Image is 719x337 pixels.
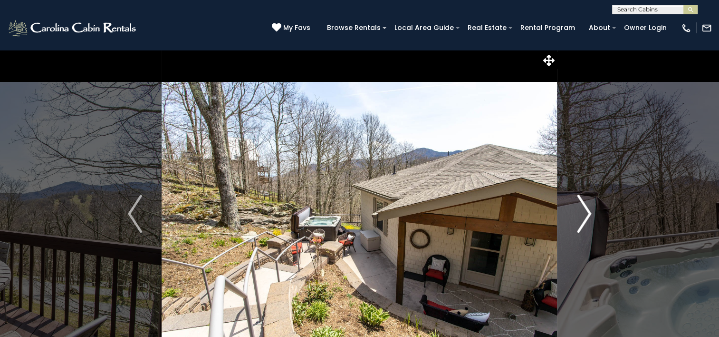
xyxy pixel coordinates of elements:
[577,195,591,233] img: arrow
[681,23,691,33] img: phone-regular-white.png
[619,20,671,35] a: Owner Login
[584,20,615,35] a: About
[322,20,385,35] a: Browse Rentals
[272,23,313,33] a: My Favs
[516,20,580,35] a: Rental Program
[7,19,139,38] img: White-1-2.png
[128,195,142,233] img: arrow
[283,23,310,33] span: My Favs
[701,23,712,33] img: mail-regular-white.png
[463,20,511,35] a: Real Estate
[390,20,459,35] a: Local Area Guide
